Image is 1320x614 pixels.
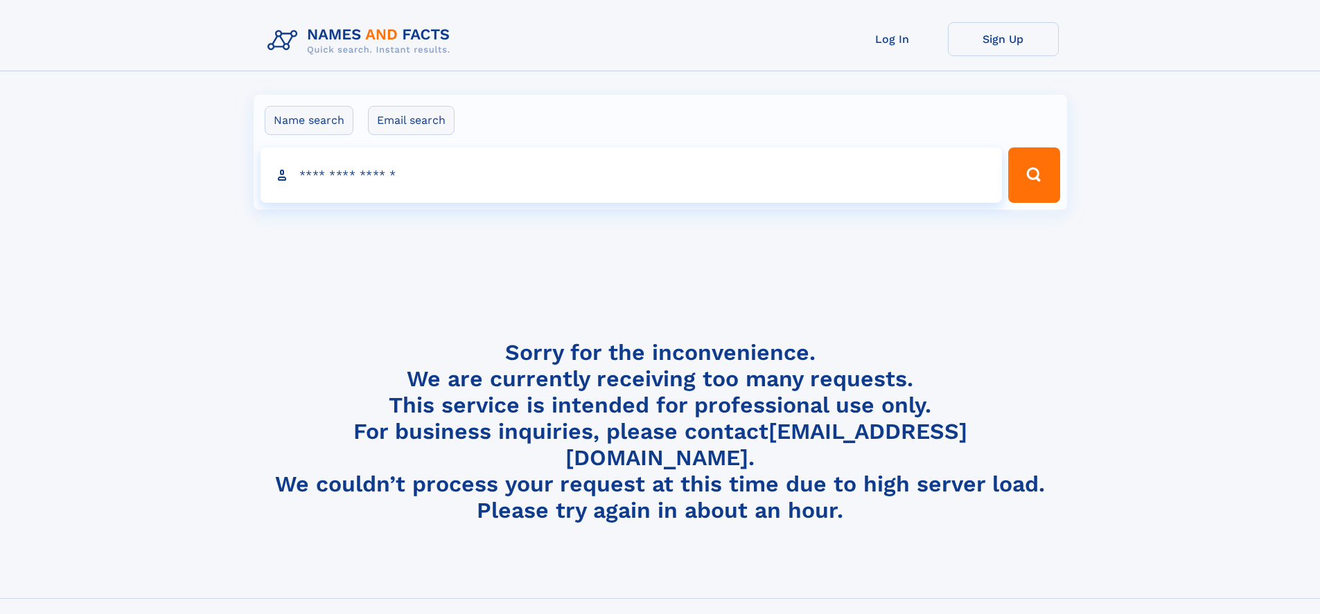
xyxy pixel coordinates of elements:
[368,106,455,135] label: Email search
[565,418,967,471] a: [EMAIL_ADDRESS][DOMAIN_NAME]
[261,147,1003,203] input: search input
[262,22,461,60] img: Logo Names and Facts
[948,22,1059,56] a: Sign Up
[262,339,1059,524] h4: Sorry for the inconvenience. We are currently receiving too many requests. This service is intend...
[837,22,948,56] a: Log In
[265,106,353,135] label: Name search
[1008,147,1059,203] button: Search Button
